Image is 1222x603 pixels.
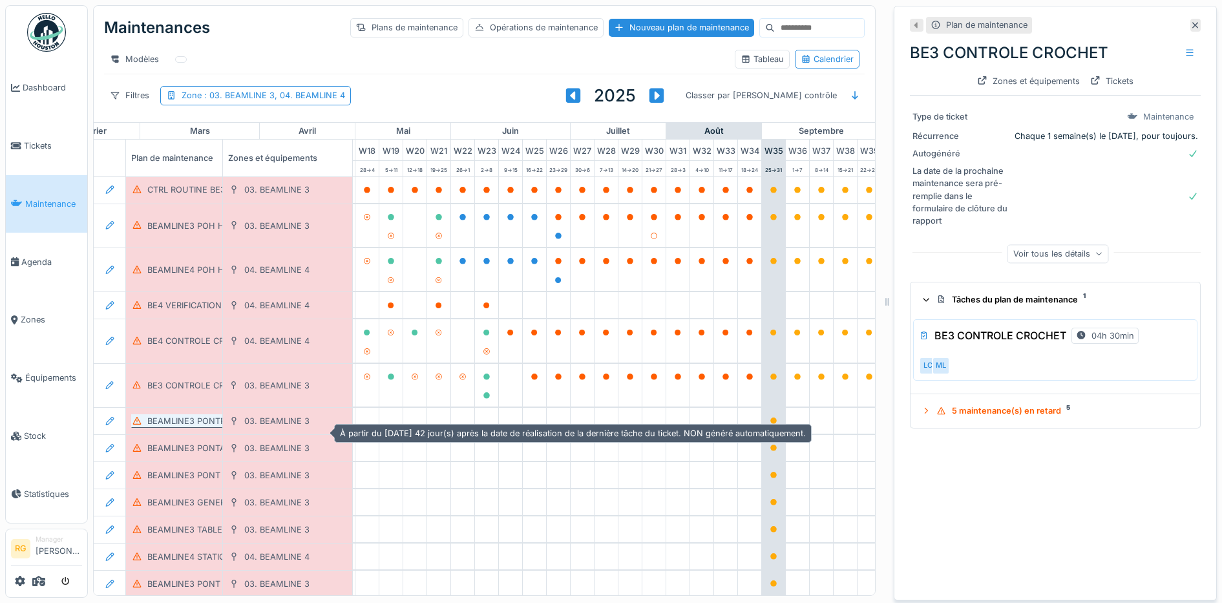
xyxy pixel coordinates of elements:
[244,496,310,509] div: 03. BEAMLINE 3
[932,357,950,375] div: ML
[916,399,1195,423] summary: 5 maintenance(s) en retard5
[547,161,570,176] div: 23 -> 29
[104,50,165,69] div: Modèles
[6,465,87,523] a: Statistiques
[202,90,345,100] span: : 03. BEAMLINE 3, 04. BEAMLINE 4
[609,19,754,36] div: Nouveau plan de maintenance
[523,161,546,176] div: 16 -> 22
[104,86,155,105] div: Filtres
[762,140,785,160] div: W 35
[690,161,713,176] div: 4 -> 10
[499,161,522,176] div: 9 -> 15
[27,13,66,52] img: Badge_color-CXgf-gQk.svg
[147,264,284,276] div: BEAMLINE4 POH HEBDOMADAIRE
[499,140,522,160] div: W 24
[571,123,666,140] div: juillet
[182,89,345,101] div: Zone
[910,41,1201,65] div: BE3 CONTROLE CROCHET
[24,488,82,500] span: Statistiques
[140,123,259,140] div: mars
[36,534,82,562] li: [PERSON_NAME]
[1007,244,1109,263] div: Voir tous les détails
[934,330,1066,342] h3: BE3 CONTROLE CROCHET
[810,140,833,160] div: W 37
[594,85,636,105] h3: 2025
[244,299,310,312] div: 04. BEAMLINE 4
[244,442,310,454] div: 03. BEAMLINE 3
[858,161,881,176] div: 22 -> 28
[147,469,300,481] div: BEAMLINE3 PONT 1 POH SEMESTRIEL
[451,140,474,160] div: W 22
[355,123,450,140] div: mai
[24,430,82,442] span: Stock
[350,18,463,37] div: Plans de maintenance
[147,442,323,454] div: BEAMLINE3 PONTAIMANT POH BIMESTRIEL
[244,469,310,481] div: 03. BEAMLINE 3
[680,86,843,105] div: Classer par [PERSON_NAME] contrôle
[147,578,302,590] div: BEAMLINE3 PONT 2 POH SEMESTRIEL
[1091,330,1134,342] div: 04h 30min
[244,335,310,347] div: 04. BEAMLINE 4
[6,291,87,349] a: Zones
[912,111,1009,123] div: Type de ticket
[936,293,1185,306] div: Tâches du plan de maintenance
[244,220,310,232] div: 03. BEAMLINE 3
[916,288,1195,312] summary: Tâches du plan de maintenance1
[523,140,546,160] div: W 25
[738,140,761,160] div: W 34
[11,534,82,566] a: RG Manager[PERSON_NAME]
[427,140,450,160] div: W 21
[666,140,690,160] div: W 31
[451,161,474,176] div: 26 -> 1
[571,161,594,176] div: 30 -> 6
[786,140,809,160] div: W 36
[786,161,809,176] div: 1 -> 7
[741,53,784,65] div: Tableau
[642,140,666,160] div: W 30
[690,140,713,160] div: W 32
[946,19,1027,31] div: Plan de maintenance
[147,335,253,347] div: BE4 CONTROLE CROCHET
[25,198,82,210] span: Maintenance
[334,424,812,443] div: À partir du [DATE] 42 jour(s) après la date de réalisation de la dernière tâche du ticket. NON gé...
[475,161,498,176] div: 2 -> 8
[24,140,82,152] span: Tickets
[104,11,210,45] div: Maintenances
[21,256,82,268] span: Agenda
[6,59,87,117] a: Dashboard
[912,165,1009,227] div: La date de la prochaine maintenance sera pré-remplie dans le formulaire de clôture du rapport
[834,161,857,176] div: 15 -> 21
[1085,72,1139,90] div: Tickets
[6,117,87,175] a: Tickets
[858,140,881,160] div: W 39
[403,140,427,160] div: W 20
[919,357,937,375] div: LC
[379,161,403,176] div: 5 -> 11
[36,534,82,544] div: Manager
[6,407,87,465] a: Stock
[244,264,310,276] div: 04. BEAMLINE 4
[801,53,854,65] div: Calendrier
[595,140,618,160] div: W 28
[244,415,310,427] div: 03. BEAMLINE 3
[25,372,82,384] span: Équipements
[147,184,226,196] div: CTRL ROUTINE BE3
[475,140,498,160] div: W 23
[355,140,379,160] div: W 18
[595,161,618,176] div: 7 -> 13
[714,161,737,176] div: 11 -> 17
[23,81,82,94] span: Dashboard
[738,161,761,176] div: 18 -> 24
[972,72,1085,90] div: Zones et équipements
[762,161,785,176] div: 25 -> 31
[147,524,338,536] div: BEAMLINE3 TABLEAROULEAUX POH MENSUEL
[834,140,857,160] div: W 38
[244,379,310,392] div: 03. BEAMLINE 3
[223,140,352,176] div: Zones et équipements
[11,539,30,558] li: RG
[714,140,737,160] div: W 33
[642,161,666,176] div: 21 -> 27
[6,233,87,291] a: Agenda
[469,18,604,37] div: Opérations de maintenance
[260,123,355,140] div: avril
